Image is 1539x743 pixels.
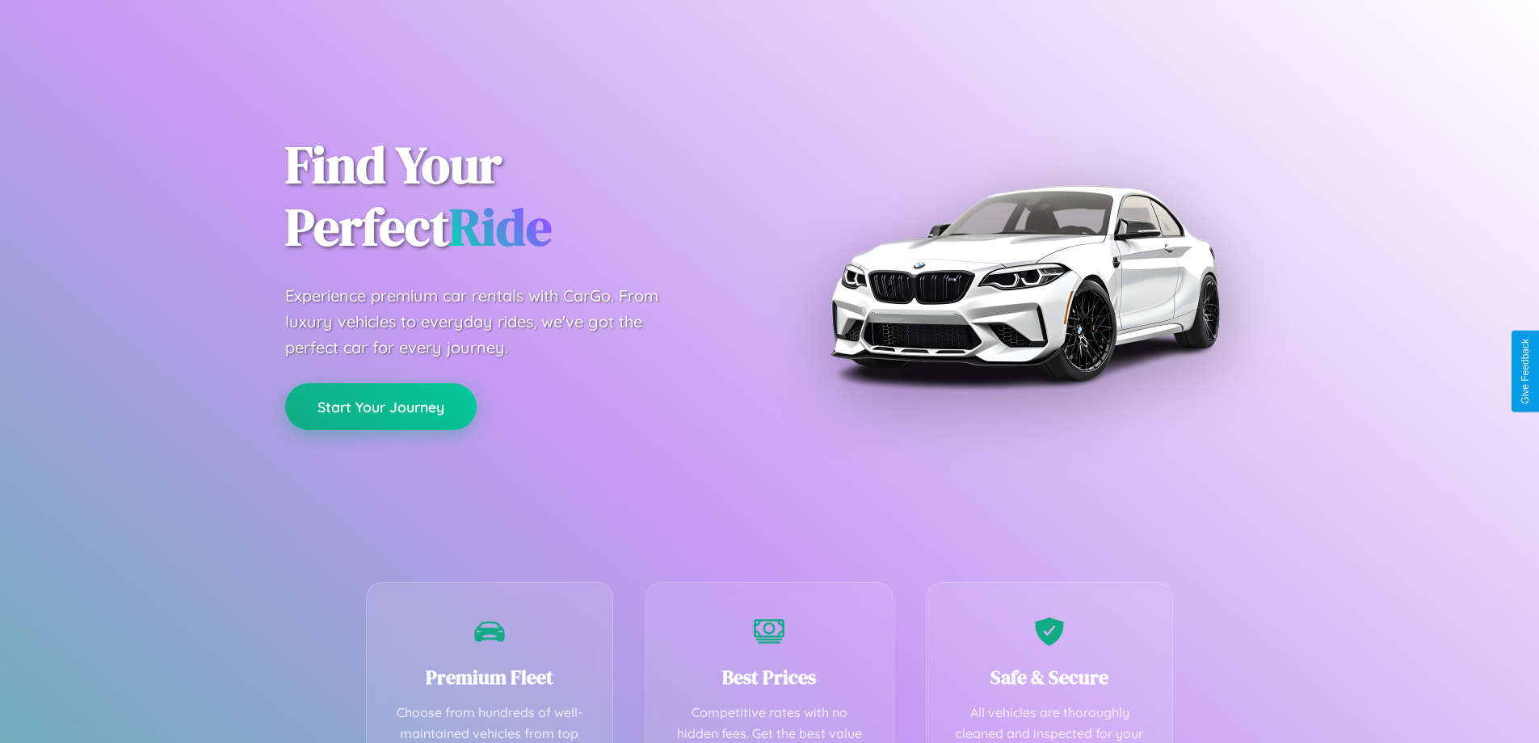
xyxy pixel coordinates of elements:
p: Experience premium car rentals with CarGo. From luxury vehicles to everyday rides, we've got the ... [285,283,689,361]
span: Ride [449,192,552,262]
h3: Best Prices [671,664,868,690]
div: Give Feedback [1520,339,1531,404]
button: Start Your Journey [285,383,477,430]
img: Premium BMW car rental vehicle [822,81,1226,485]
h3: Safe & Secure [951,664,1149,690]
h3: Premium Fleet [391,664,589,690]
h1: Find Your Perfect [285,134,746,259]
